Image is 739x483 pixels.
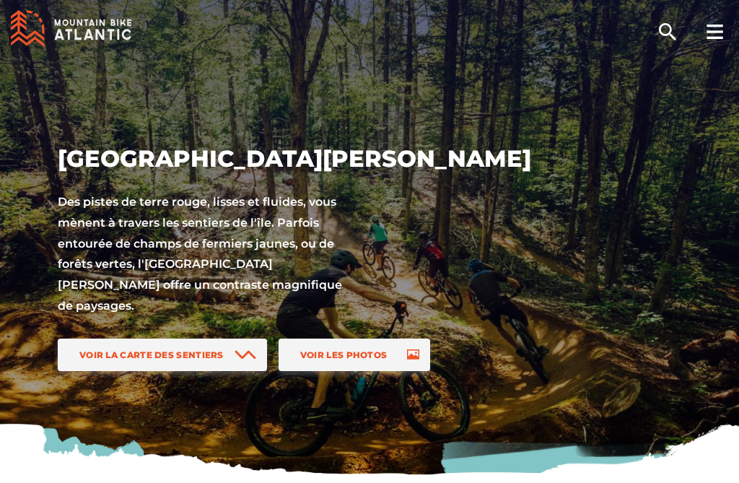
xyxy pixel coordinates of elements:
h1: [GEOGRAPHIC_DATA][PERSON_NAME] [58,144,534,174]
p: Des pistes de terre rouge, lisses et fluides, vous mènent à travers les sentiers de l'île. Parfoi... [58,192,359,317]
ion-icon: search [656,20,679,43]
span: Voir les photos [300,349,388,360]
a: Voir la carte des sentiers [58,339,267,371]
a: Voir les photos [279,339,431,371]
span: Voir la carte des sentiers [79,349,224,360]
